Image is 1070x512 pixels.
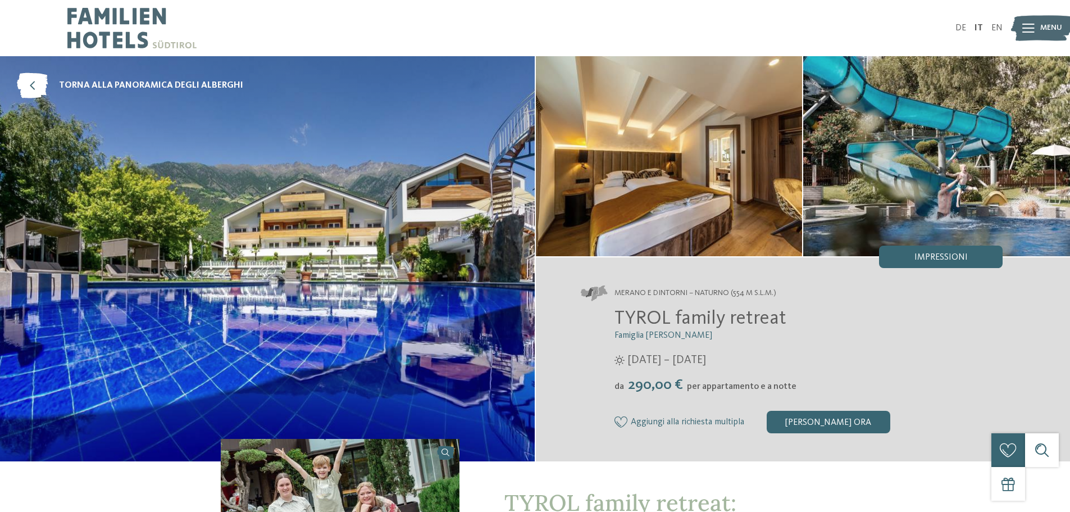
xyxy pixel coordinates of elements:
[614,355,625,365] i: Orari d'apertura estate
[914,253,968,262] span: Impressioni
[614,309,786,328] span: TYROL family retreat
[687,382,796,391] span: per appartamento e a notte
[625,378,686,392] span: 290,00 €
[991,24,1003,33] a: EN
[614,331,712,340] span: Famiglia [PERSON_NAME]
[614,382,624,391] span: da
[17,73,243,98] a: torna alla panoramica degli alberghi
[955,24,966,33] a: DE
[614,288,776,299] span: Merano e dintorni – Naturno (554 m s.l.m.)
[627,352,706,368] span: [DATE] – [DATE]
[59,79,243,92] span: torna alla panoramica degli alberghi
[975,24,983,33] a: IT
[1040,22,1062,34] span: Menu
[631,418,744,428] span: Aggiungi alla richiesta multipla
[767,411,890,433] div: [PERSON_NAME] ora
[536,56,803,256] img: Un family hotel a Naturno di gran classe
[803,56,1070,256] img: Un family hotel a Naturno di gran classe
